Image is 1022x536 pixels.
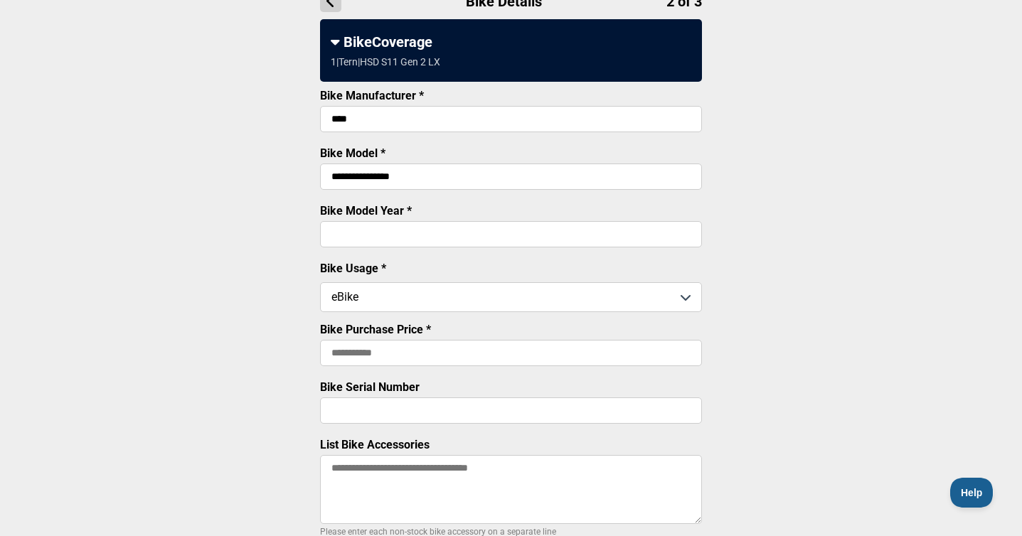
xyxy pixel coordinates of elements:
label: Bike Serial Number [320,380,420,394]
div: 1 | Tern | HSD S11 Gen 2 LX [331,56,440,68]
label: Bike Usage * [320,262,386,275]
div: BikeCoverage [331,33,691,50]
label: Bike Manufacturer * [320,89,424,102]
iframe: Toggle Customer Support [950,478,994,508]
label: List Bike Accessories [320,438,430,451]
label: Bike Model Year * [320,204,412,218]
label: Bike Purchase Price * [320,323,431,336]
label: Bike Model * [320,146,385,160]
